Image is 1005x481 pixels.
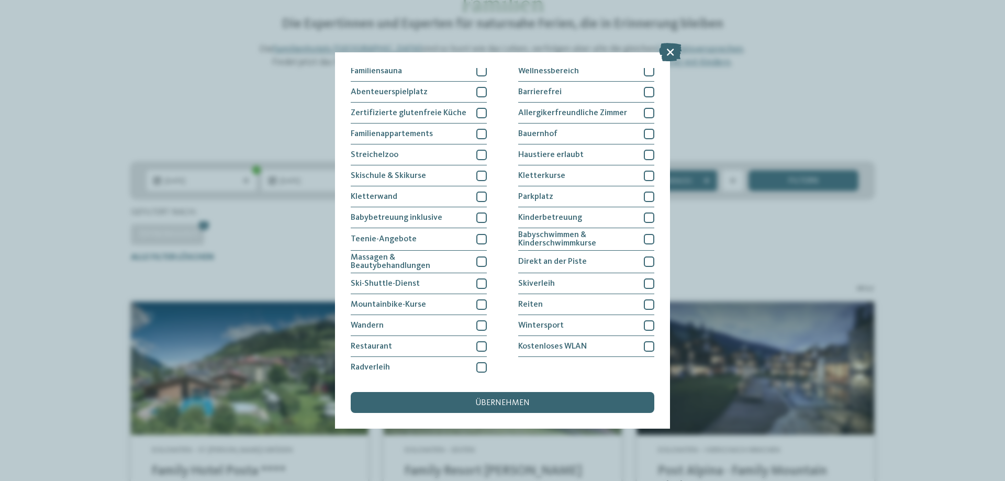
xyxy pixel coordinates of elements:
[351,109,466,117] span: Zertifizierte glutenfreie Küche
[351,172,426,180] span: Skischule & Skikurse
[351,214,442,222] span: Babybetreuung inklusive
[518,172,565,180] span: Kletterkurse
[351,363,390,372] span: Radverleih
[351,130,433,138] span: Familienappartements
[518,67,579,75] span: Wellnessbereich
[518,300,543,309] span: Reiten
[518,231,636,248] span: Babyschwimmen & Kinderschwimmkurse
[351,193,397,201] span: Kletterwand
[475,399,530,407] span: übernehmen
[518,193,553,201] span: Parkplatz
[351,253,468,270] span: Massagen & Beautybehandlungen
[518,88,562,96] span: Barrierefrei
[351,300,426,309] span: Mountainbike-Kurse
[518,279,555,288] span: Skiverleih
[351,67,402,75] span: Familiensauna
[351,279,420,288] span: Ski-Shuttle-Dienst
[518,214,582,222] span: Kinderbetreuung
[351,321,384,330] span: Wandern
[518,151,584,159] span: Haustiere erlaubt
[518,258,587,266] span: Direkt an der Piste
[518,109,627,117] span: Allergikerfreundliche Zimmer
[351,342,392,351] span: Restaurant
[518,342,587,351] span: Kostenloses WLAN
[518,321,564,330] span: Wintersport
[351,151,398,159] span: Streichelzoo
[518,130,557,138] span: Bauernhof
[351,235,417,243] span: Teenie-Angebote
[351,88,428,96] span: Abenteuerspielplatz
